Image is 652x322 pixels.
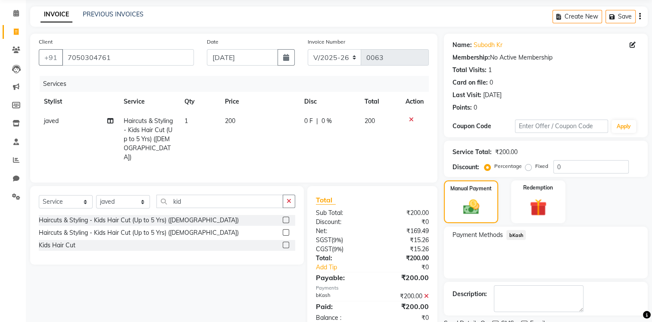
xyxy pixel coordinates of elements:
div: ₹200.00 [372,254,435,263]
th: Price [220,92,299,111]
img: _gift.svg [524,197,552,218]
a: Add Tip [309,263,383,272]
label: Invoice Number [308,38,345,46]
div: Points: [452,103,472,112]
div: [DATE] [483,91,502,100]
div: 0 [474,103,477,112]
span: 0 % [321,117,332,126]
div: Paid: [309,301,372,312]
th: Disc [299,92,359,111]
div: Membership: [452,53,490,62]
div: ₹200.00 [372,301,435,312]
div: Discount: [452,163,479,172]
div: ₹200.00 [372,272,435,283]
button: Save [605,10,636,23]
input: Enter Offer / Coupon Code [515,120,608,133]
span: CGST [316,245,332,253]
button: +91 [39,49,63,66]
input: Search or Scan [156,195,283,208]
div: ₹15.26 [372,236,435,245]
div: Net: [309,227,372,236]
div: Card on file: [452,78,488,87]
span: Payment Methods [452,230,503,240]
div: Payments [316,284,429,292]
div: Name: [452,41,472,50]
div: Sub Total: [309,208,372,218]
div: ₹200.00 [495,148,518,157]
label: Manual Payment [450,185,492,193]
div: ₹200.00 [372,208,435,218]
div: Total Visits: [452,66,487,75]
span: bKash [506,230,526,240]
div: Last Visit: [452,91,481,100]
div: Description: [452,290,487,299]
span: 9% [333,237,341,243]
div: 0 [490,78,493,87]
a: PREVIOUS INVOICES [83,10,144,18]
label: Fixed [535,162,548,170]
div: Haircuts & Styling - Kids Hair Cut (Up to 5 Yrs) ([DEMOGRAPHIC_DATA]) [39,228,239,237]
div: ₹0 [372,218,435,227]
div: ( ) [309,236,372,245]
span: javed [44,117,59,125]
a: INVOICE [41,7,72,22]
span: 200 [225,117,235,125]
div: ₹0 [383,263,436,272]
span: 9% [334,246,342,253]
span: SGST [316,236,331,244]
label: Client [39,38,53,46]
div: Coupon Code [452,122,515,131]
th: Total [359,92,400,111]
span: 0 F [304,117,313,126]
th: Action [400,92,429,111]
a: Subodh Kr [474,41,502,50]
div: ₹169.49 [372,227,435,236]
div: Service Total: [452,148,492,157]
div: Kids Hair Cut [39,241,75,250]
label: Percentage [494,162,522,170]
div: ( ) [309,245,372,254]
img: _cash.svg [458,198,484,216]
span: 1 [184,117,188,125]
button: Create New [552,10,602,23]
div: 1 [488,66,492,75]
label: Redemption [523,184,553,192]
div: Payable: [309,272,372,283]
div: Discount: [309,218,372,227]
th: Stylist [39,92,119,111]
th: Qty [179,92,220,111]
div: ₹200.00 [372,292,435,301]
input: Search by Name/Mobile/Email/Code [62,49,194,66]
div: Services [40,76,435,92]
span: 200 [365,117,375,125]
div: Total: [309,254,372,263]
div: Haircuts & Styling - Kids Hair Cut (Up to 5 Yrs) ([DEMOGRAPHIC_DATA]) [39,216,239,225]
span: | [316,117,318,126]
button: Apply [611,120,636,133]
div: bKash [309,292,372,301]
div: ₹15.26 [372,245,435,254]
span: Total [316,196,336,205]
div: No Active Membership [452,53,639,62]
label: Date [207,38,218,46]
th: Service [119,92,179,111]
span: Haircuts & Styling - Kids Hair Cut (Up to 5 Yrs) ([DEMOGRAPHIC_DATA]) [124,117,173,161]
